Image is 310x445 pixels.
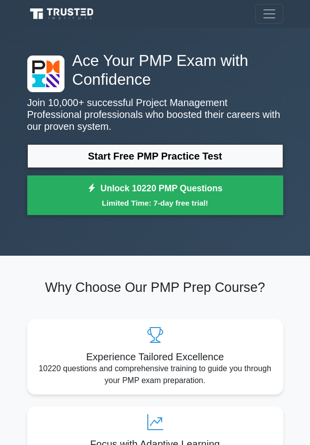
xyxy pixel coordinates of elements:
h2: Why Choose Our PMP Prep Course? [27,279,283,295]
button: Toggle navigation [255,4,283,24]
small: Limited Time: 7-day free trial! [40,197,271,209]
a: Unlock 10220 PMP QuestionsLimited Time: 7-day free trial! [27,175,283,215]
h5: Experience Tailored Excellence [35,351,275,363]
p: 10220 questions and comprehensive training to guide you through your PMP exam preparation. [35,363,275,387]
p: Join 10,000+ successful Project Management Professional professionals who boosted their careers w... [27,97,283,132]
a: Start Free PMP Practice Test [27,144,283,168]
h1: Ace Your PMP Exam with Confidence [27,52,283,89]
